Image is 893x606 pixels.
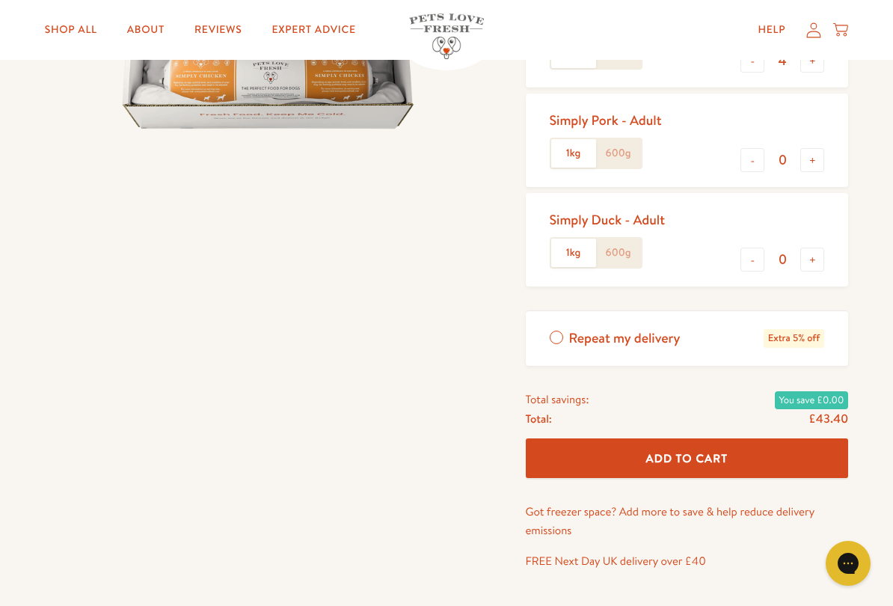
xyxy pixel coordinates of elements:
[775,391,849,409] span: You save £0.00
[569,329,681,348] span: Repeat my delivery
[526,502,849,540] p: Got freezer space? Add more to save & help reduce delivery emissions
[800,248,824,272] button: +
[409,13,484,59] img: Pets Love Fresh
[526,438,849,478] button: Add To Cart
[596,139,641,168] label: 600g
[115,15,177,45] a: About
[808,411,848,427] span: £43.40
[800,49,824,73] button: +
[182,15,254,45] a: Reviews
[764,329,824,348] span: Extra 5% off
[526,390,589,409] span: Total savings:
[526,409,552,429] span: Total:
[526,551,849,571] p: FREE Next Day UK delivery over £40
[550,211,666,228] div: Simply Duck - Adult
[746,15,798,45] a: Help
[596,239,641,267] label: 600g
[645,450,728,466] span: Add To Cart
[800,148,824,172] button: +
[550,111,662,129] div: Simply Pork - Adult
[740,49,764,73] button: -
[260,15,367,45] a: Expert Advice
[740,148,764,172] button: -
[818,536,878,591] iframe: Gorgias live chat messenger
[33,15,109,45] a: Shop All
[551,239,596,267] label: 1kg
[551,139,596,168] label: 1kg
[740,248,764,272] button: -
